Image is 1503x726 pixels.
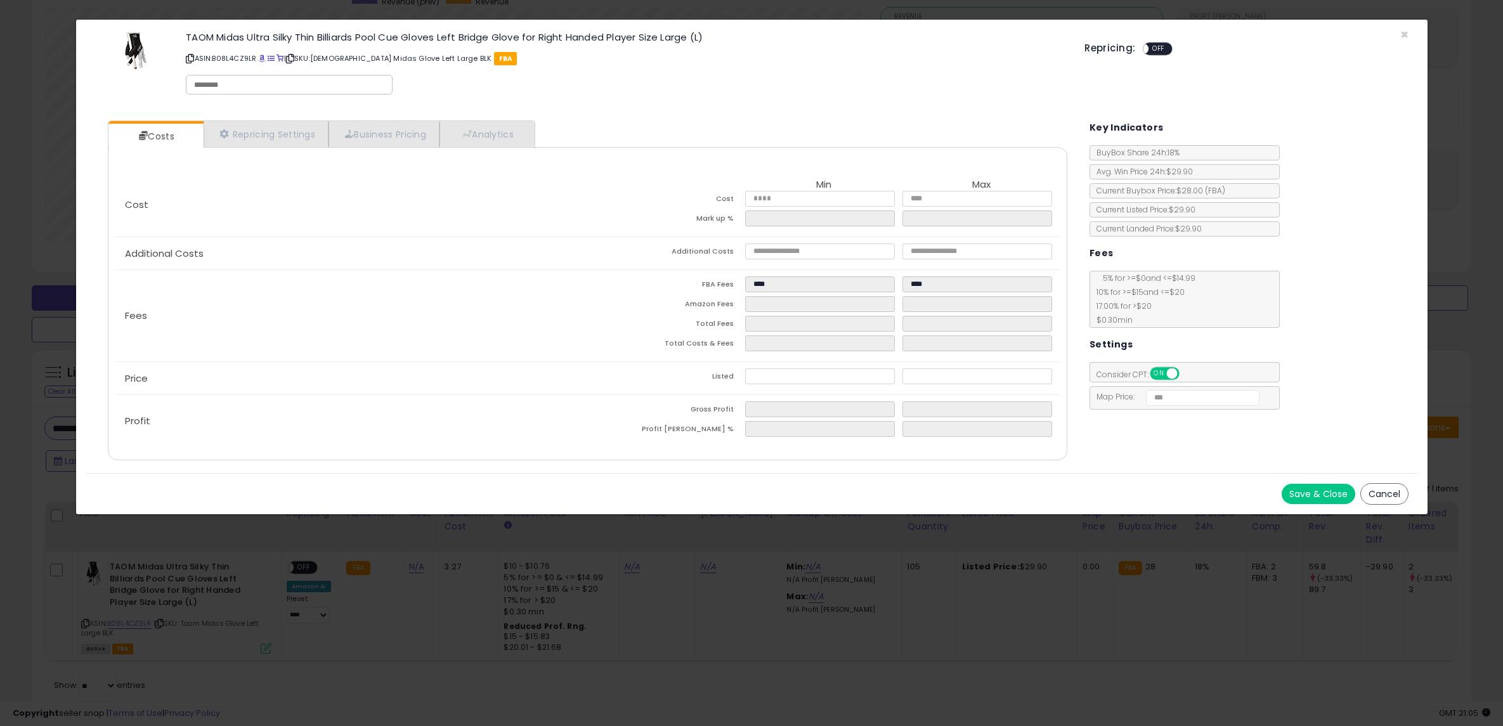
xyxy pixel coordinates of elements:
h3: TAOM Midas Ultra Silky Thin Billiards Pool Cue Gloves Left Bridge Glove for Right Handed Player S... [186,32,1065,42]
span: 5 % for >= $0 and <= $14.99 [1096,273,1195,283]
p: Cost [115,200,588,210]
span: Map Price: [1090,391,1259,402]
span: OFF [1149,44,1169,55]
h5: Key Indicators [1090,120,1164,136]
p: Price [115,373,588,384]
p: Fees [115,311,588,321]
th: Max [902,179,1060,191]
p: Additional Costs [115,249,588,259]
p: ASIN: B08L4CZ9LR | SKU: [DEMOGRAPHIC_DATA] Midas Glove Left Large BLK [186,48,1065,68]
span: $0.30 min [1090,314,1133,325]
span: × [1400,25,1409,44]
a: Costs [108,124,202,149]
button: Cancel [1360,483,1409,505]
td: FBA Fees [587,276,745,296]
td: Total Costs & Fees [587,335,745,355]
td: Cost [587,191,745,211]
span: Current Landed Price: $29.90 [1090,223,1202,234]
a: Business Pricing [329,121,439,147]
a: All offer listings [268,53,275,63]
span: Current Buybox Price: [1090,185,1225,196]
a: BuyBox page [259,53,266,63]
th: Min [745,179,903,191]
a: Repricing Settings [204,121,329,147]
h5: Repricing: [1084,43,1135,53]
h5: Settings [1090,337,1133,353]
td: Mark up % [587,211,745,230]
span: 10 % for >= $15 and <= $20 [1090,287,1185,297]
td: Additional Costs [587,243,745,263]
a: Your listing only [277,53,283,63]
h5: Fees [1090,245,1114,261]
td: Gross Profit [587,401,745,421]
td: Amazon Fees [587,296,745,316]
span: Avg. Win Price 24h: $29.90 [1090,166,1193,177]
a: Analytics [439,121,533,147]
span: BuyBox Share 24h: 18% [1090,147,1180,158]
img: 41JgDsW5vHL._SL60_.jpg [117,32,155,70]
span: OFF [1177,368,1197,379]
span: Consider CPT: [1090,369,1196,380]
button: Save & Close [1282,484,1355,504]
span: ( FBA ) [1205,185,1225,196]
span: FBA [494,52,517,65]
span: Current Listed Price: $29.90 [1090,204,1195,215]
span: ON [1151,368,1167,379]
p: Profit [115,416,588,426]
td: Total Fees [587,316,745,335]
td: Listed [587,368,745,388]
td: Profit [PERSON_NAME] % [587,421,745,441]
span: $28.00 [1176,185,1225,196]
span: 17.00 % for > $20 [1090,301,1152,311]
